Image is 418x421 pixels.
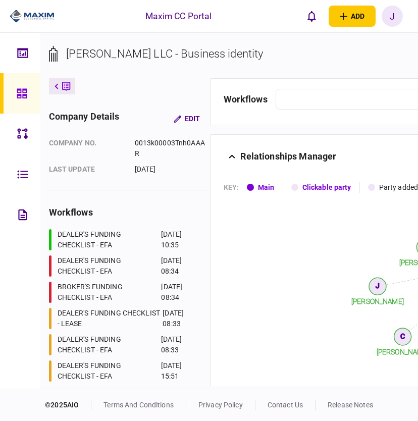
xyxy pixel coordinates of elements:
[49,255,195,277] a: DEALER'S FUNDING CHECKLIST - EFA[DATE] 08:34
[198,401,243,409] a: privacy policy
[49,110,120,128] div: company details
[103,401,174,409] a: terms and conditions
[45,400,91,410] div: © 2025 AIO
[58,360,159,382] div: DEALER'S FUNDING CHECKLIST - EFA
[58,255,159,277] div: DEALER'S FUNDING CHECKLIST - EFA
[400,332,405,340] text: C
[135,138,208,159] div: 0013k00003Tnh0AAAR
[302,182,351,193] div: Clickable party
[58,229,159,250] div: DEALER'S FUNDING CHECKLIST - EFA
[268,401,303,409] a: contact us
[58,282,159,303] div: BROKER'S FUNDING CHECKLIST - EFA
[135,164,208,175] div: [DATE]
[49,229,195,250] a: DEALER'S FUNDING CHECKLIST - EFA[DATE] 10:35
[66,45,264,62] div: [PERSON_NAME] LLC - Business identity
[351,297,404,305] tspan: [PERSON_NAME]
[161,255,195,277] div: [DATE] 08:34
[49,308,195,329] a: DEALER'S FUNDING CHECKLIST - LEASE[DATE] 08:33
[161,334,195,355] div: [DATE] 08:33
[49,164,125,175] div: last update
[161,360,195,382] div: [DATE] 15:51
[258,182,275,193] div: Main
[382,6,403,27] button: J
[58,308,161,329] div: DEALER'S FUNDING CHECKLIST - LEASE
[49,282,195,303] a: BROKER'S FUNDING CHECKLIST - EFA[DATE] 08:34
[163,308,195,329] div: [DATE] 08:33
[329,6,376,27] button: open adding identity options
[161,282,195,303] div: [DATE] 08:34
[49,138,125,159] div: company no.
[166,110,208,128] button: Edit
[240,146,337,167] div: Relationships Manager
[161,229,195,250] div: [DATE] 10:35
[328,401,373,409] a: release notes
[58,334,159,355] div: DEALER'S FUNDING CHECKLIST - EFA
[145,10,212,23] div: Maxim CC Portal
[301,6,323,27] button: open notifications list
[49,334,195,355] a: DEALER'S FUNDING CHECKLIST - EFA[DATE] 08:33
[10,9,55,24] img: client company logo
[224,92,268,106] div: workflows
[49,360,195,382] a: DEALER'S FUNDING CHECKLIST - EFA[DATE] 15:51
[49,205,208,219] div: workflows
[375,282,379,290] text: J
[224,182,239,193] div: KEY :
